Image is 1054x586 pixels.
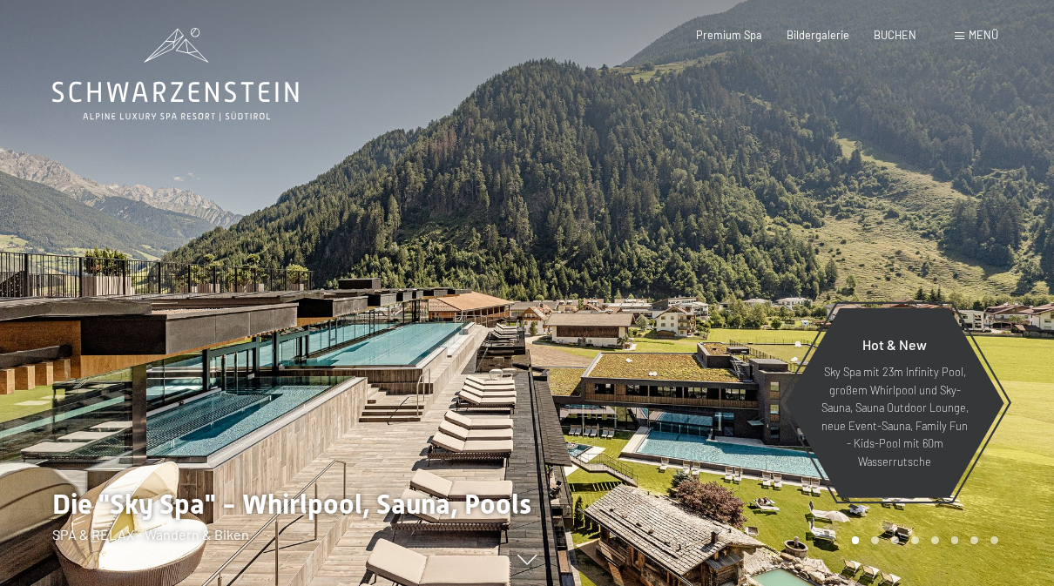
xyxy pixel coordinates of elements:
div: Carousel Page 6 [951,536,959,544]
div: Carousel Page 2 [871,536,879,544]
div: Carousel Page 5 [931,536,939,544]
div: Carousel Page 8 [990,536,998,544]
div: Carousel Page 3 [891,536,899,544]
p: Sky Spa mit 23m Infinity Pool, großem Whirlpool und Sky-Sauna, Sauna Outdoor Lounge, neue Event-S... [819,363,970,470]
span: Hot & New [862,336,927,353]
a: Hot & New Sky Spa mit 23m Infinity Pool, großem Whirlpool und Sky-Sauna, Sauna Outdoor Lounge, ne... [784,307,1005,499]
div: Carousel Page 7 [970,536,978,544]
div: Carousel Page 4 [911,536,919,544]
div: Carousel Pagination [846,536,998,544]
div: Carousel Page 1 (Current Slide) [852,536,860,544]
a: BUCHEN [874,28,916,42]
a: Premium Spa [696,28,762,42]
span: Menü [969,28,998,42]
a: Bildergalerie [787,28,849,42]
